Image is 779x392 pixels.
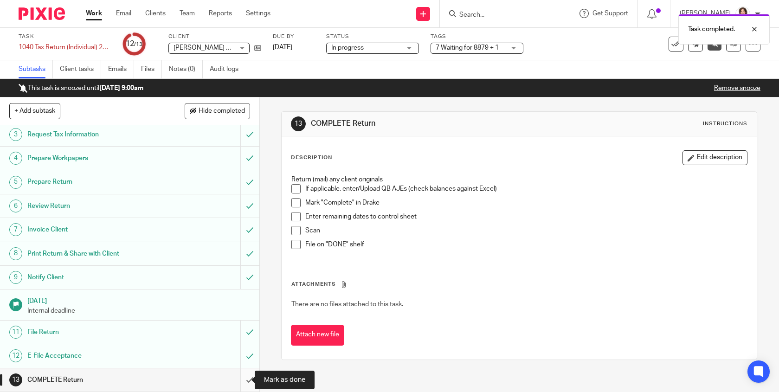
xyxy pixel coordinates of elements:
[27,349,163,363] h1: E-File Acceptance
[27,247,163,261] h1: Print Return & Share with Client
[682,150,747,165] button: Edit description
[134,42,142,47] small: /13
[291,154,332,161] p: Description
[703,120,747,128] div: Instructions
[19,33,111,40] label: Task
[27,270,163,284] h1: Notify Client
[145,9,166,18] a: Clients
[291,175,747,184] p: Return (mail) any client originals
[99,85,143,91] b: [DATE] 9:00am
[108,60,134,78] a: Emails
[305,240,747,249] p: File on "DONE" shelf
[273,44,292,51] span: [DATE]
[9,373,22,386] div: 13
[9,349,22,362] div: 12
[311,119,539,129] h1: COMPLETE Return
[19,43,111,52] div: 1040 Tax Return (Individual) 2024
[180,9,195,18] a: Team
[688,25,735,34] p: Task completed.
[27,151,163,165] h1: Prepare Workpapers
[246,9,270,18] a: Settings
[27,223,163,237] h1: Invoice Client
[291,116,306,131] div: 13
[27,325,163,339] h1: File Return
[19,60,53,78] a: Subtasks
[141,60,162,78] a: Files
[174,45,283,51] span: [PERSON_NAME] & [PERSON_NAME]
[199,108,245,115] span: Hide completed
[291,301,403,308] span: There are no files attached to this task.
[209,9,232,18] a: Reports
[291,282,336,287] span: Attachments
[9,247,22,260] div: 8
[9,176,22,189] div: 5
[116,9,131,18] a: Email
[291,325,344,346] button: Attach new file
[9,223,22,236] div: 7
[168,33,261,40] label: Client
[9,103,60,119] button: + Add subtask
[305,198,747,207] p: Mark "Complete" in Drake
[210,60,245,78] a: Audit logs
[169,60,203,78] a: Notes (0)
[326,33,419,40] label: Status
[331,45,364,51] span: In progress
[9,152,22,165] div: 4
[714,85,760,91] a: Remove snooze
[27,199,163,213] h1: Review Return
[126,39,142,49] div: 12
[27,294,250,306] h1: [DATE]
[305,184,747,193] p: If applicable, enter/Upload QB AJEs (check balances against Excel)
[60,60,101,78] a: Client tasks
[27,175,163,189] h1: Prepare Return
[9,199,22,212] div: 6
[9,326,22,339] div: 11
[185,103,250,119] button: Hide completed
[735,6,750,21] img: BW%20Website%203%20-%20square.jpg
[19,84,143,93] p: This task is snoozed until
[27,373,163,387] h1: COMPLETE Return
[19,7,65,20] img: Pixie
[273,33,315,40] label: Due by
[305,212,747,221] p: Enter remaining dates to control sheet
[27,306,250,315] p: Internal deadline
[436,45,499,51] span: 7 Waiting for 8879 + 1
[305,226,747,235] p: Scan
[9,128,22,141] div: 3
[27,128,163,141] h1: Request Tax Information
[86,9,102,18] a: Work
[9,271,22,284] div: 9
